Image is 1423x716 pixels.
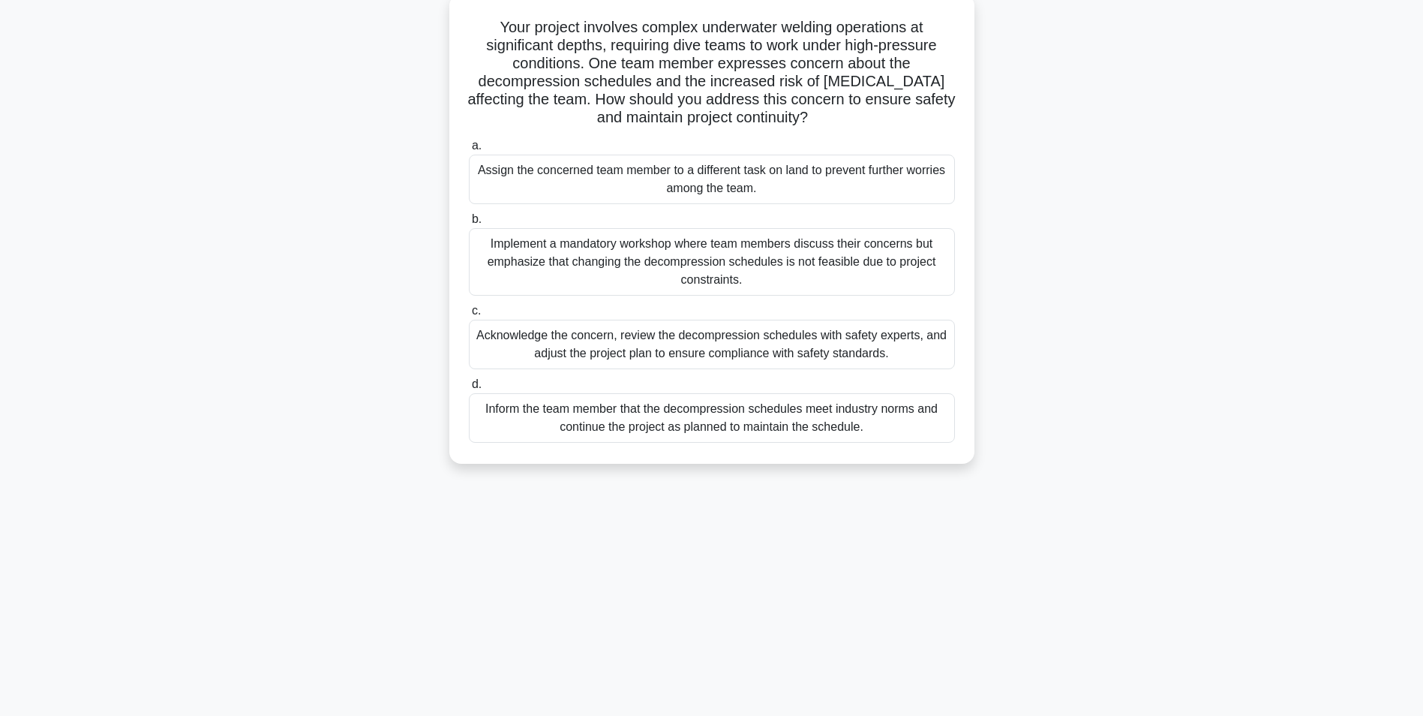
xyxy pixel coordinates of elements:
[472,212,482,225] span: b.
[469,155,955,204] div: Assign the concerned team member to a different task on land to prevent further worries among the...
[472,378,482,390] span: d.
[469,393,955,443] div: Inform the team member that the decompression schedules meet industry norms and continue the proj...
[469,228,955,296] div: Implement a mandatory workshop where team members discuss their concerns but emphasize that chang...
[469,320,955,369] div: Acknowledge the concern, review the decompression schedules with safety experts, and adjust the p...
[472,139,482,152] span: a.
[467,18,956,128] h5: Your project involves complex underwater welding operations at significant depths, requiring dive...
[472,304,481,317] span: c.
